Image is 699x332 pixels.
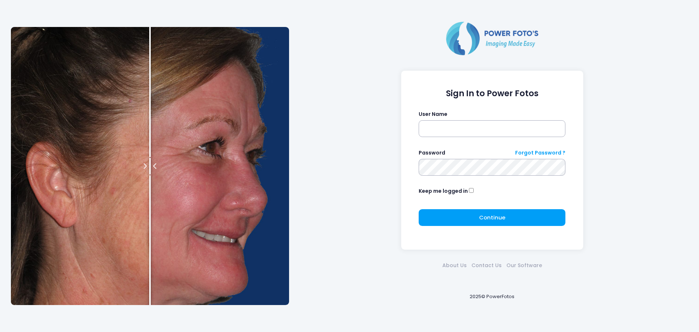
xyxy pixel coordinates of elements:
span: Continue [479,214,505,221]
a: About Us [440,262,469,269]
h1: Sign In to Power Fotos [419,89,565,98]
a: Our Software [504,262,544,269]
button: Continue [419,209,565,226]
div: 2025© PowerFotos [296,281,688,312]
a: Contact Us [469,262,504,269]
label: Password [419,149,445,157]
img: Logo [443,20,541,56]
label: User Name [419,110,447,118]
a: Forgot Password ? [515,149,565,157]
label: Keep me logged in [419,187,468,195]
